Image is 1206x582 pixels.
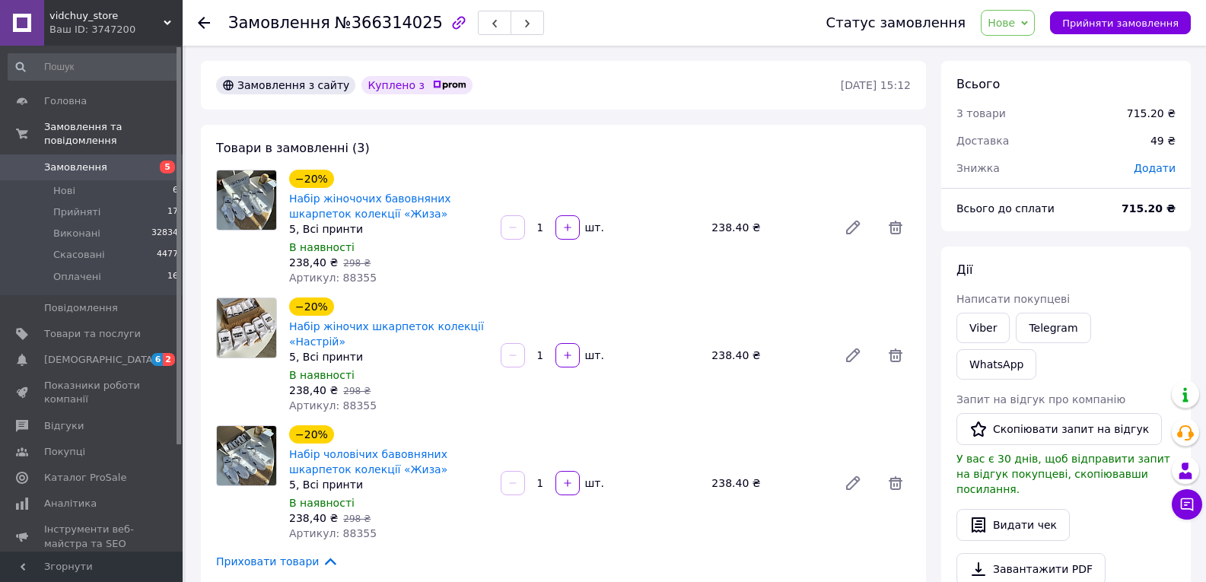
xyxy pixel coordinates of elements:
[49,9,164,23] span: vidchuy_store
[361,76,473,94] div: Куплено з
[44,379,141,406] span: Показники роботи компанії
[289,477,488,492] div: 5, Всі принти
[838,468,868,498] a: Редагувати
[705,217,832,238] div: 238.40 ₴
[289,297,334,316] div: −20%
[167,205,178,219] span: 17
[44,94,87,108] span: Головна
[289,497,355,509] span: В наявності
[167,270,178,284] span: 16
[163,353,175,366] span: 2
[44,353,157,367] span: [DEMOGRAPHIC_DATA]
[44,497,97,510] span: Аналітика
[44,120,183,148] span: Замовлення та повідомлення
[289,272,377,284] span: Артикул: 88355
[956,162,1000,174] span: Знижка
[956,393,1125,405] span: Запит на відгук про компанію
[217,298,276,358] img: Набір жіночих шкарпеток колекції «Настрій»
[44,419,84,433] span: Відгуки
[705,345,832,366] div: 238.40 ₴
[289,256,338,269] span: 238,40 ₴
[217,170,276,230] img: Набір жіночочих бавовняних шкарпеток колекції «Жиза»
[1172,489,1202,520] button: Чат з покупцем
[8,53,180,81] input: Пошук
[1127,106,1176,121] div: 715.20 ₴
[151,227,178,240] span: 32834
[157,248,178,262] span: 4477
[956,453,1170,495] span: У вас є 30 днів, щоб відправити запит на відгук покупцеві, скопіювавши посилання.
[289,448,447,475] a: Набір чоловічих бавовняних шкарпеток колекції «Жиза»
[44,161,107,174] span: Замовлення
[216,141,370,155] span: Товари в замовленні (3)
[228,14,330,32] span: Замовлення
[956,262,972,277] span: Дії
[44,445,85,459] span: Покупці
[289,399,377,412] span: Артикул: 88355
[53,205,100,219] span: Прийняті
[289,384,338,396] span: 238,40 ₴
[581,475,606,491] div: шт.
[343,258,371,269] span: 298 ₴
[289,241,355,253] span: В наявності
[988,17,1015,29] span: Нове
[956,349,1036,380] a: WhatsApp
[880,468,911,498] span: Видалити
[289,349,488,364] div: 5, Всі принти
[956,313,1010,343] a: Viber
[53,270,101,284] span: Оплачені
[956,509,1070,541] button: Видати чек
[581,220,606,235] div: шт.
[1141,124,1185,157] div: 49 ₴
[343,514,371,524] span: 298 ₴
[343,386,371,396] span: 298 ₴
[44,301,118,315] span: Повідомлення
[53,227,100,240] span: Виконані
[151,353,164,366] span: 6
[44,523,141,550] span: Інструменти веб-майстра та SEO
[289,320,484,348] a: Набір жіночих шкарпеток колекції «Настрій»
[838,212,868,243] a: Редагувати
[841,79,911,91] time: [DATE] 15:12
[1062,17,1179,29] span: Прийняти замовлення
[173,184,178,198] span: 6
[160,161,175,173] span: 5
[956,135,1009,147] span: Доставка
[289,192,451,220] a: Набір жіночочих бавовняних шкарпеток колекції «Жиза»
[880,340,911,371] span: Видалити
[198,15,210,30] div: Повернутися назад
[956,293,1070,305] span: Написати покупцеві
[49,23,183,37] div: Ваш ID: 3747200
[216,553,339,570] span: Приховати товари
[217,426,276,485] img: Набір чоловічих бавовняних шкарпеток колекції «Жиза»
[289,512,338,524] span: 238,40 ₴
[1122,202,1176,215] b: 715.20 ₴
[335,14,443,32] span: №366314025
[826,15,966,30] div: Статус замовлення
[433,81,466,90] img: prom
[53,248,105,262] span: Скасовані
[581,348,606,363] div: шт.
[1134,162,1176,174] span: Додати
[1016,313,1090,343] a: Telegram
[880,212,911,243] span: Видалити
[44,327,141,341] span: Товари та послуги
[956,77,1000,91] span: Всього
[289,170,334,188] div: −20%
[956,107,1006,119] span: 3 товари
[956,202,1055,215] span: Всього до сплати
[838,340,868,371] a: Редагувати
[956,413,1162,445] button: Скопіювати запит на відгук
[289,425,334,444] div: −20%
[44,471,126,485] span: Каталог ProSale
[53,184,75,198] span: Нові
[289,221,488,237] div: 5, Всі принти
[216,76,355,94] div: Замовлення з сайту
[705,472,832,494] div: 238.40 ₴
[289,527,377,539] span: Артикул: 88355
[1050,11,1191,34] button: Прийняти замовлення
[289,369,355,381] span: В наявності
